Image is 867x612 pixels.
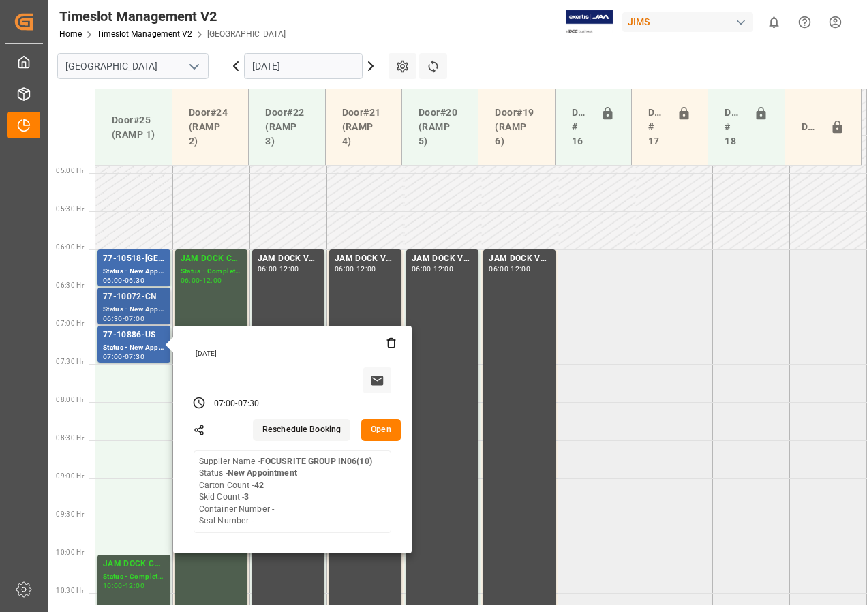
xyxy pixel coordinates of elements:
div: - [200,277,202,284]
div: JIMS [622,12,753,32]
div: 07:00 [214,398,236,410]
div: 06:30 [125,277,144,284]
div: Door#24 (RAMP 2) [183,100,237,154]
div: 77-10072-CN [103,290,165,304]
div: - [123,316,125,322]
div: Door#23 [796,114,825,140]
div: Door#21 (RAMP 4) [337,100,391,154]
div: 12:00 [356,266,376,272]
input: DD-MM-YYYY [244,53,363,79]
div: 12:00 [125,583,144,589]
span: 05:00 Hr [56,167,84,174]
div: 10:00 [103,583,123,589]
div: 07:30 [238,398,260,410]
div: [DATE] [191,349,397,358]
div: 06:00 [412,266,431,272]
div: 06:30 [103,316,123,322]
div: JAM DOCK CONTROL [181,252,242,266]
span: 10:00 Hr [56,549,84,556]
div: - [123,354,125,360]
div: 06:00 [181,277,200,284]
span: 09:00 Hr [56,472,84,480]
button: Reschedule Booking [253,419,350,441]
a: Timeslot Management V2 [97,29,192,39]
span: 06:00 Hr [56,243,84,251]
div: Door#22 (RAMP 3) [260,100,314,154]
div: JAM DOCK VOLUME CONTROL [412,252,473,266]
div: - [123,583,125,589]
button: Help Center [789,7,820,37]
button: show 0 new notifications [759,7,789,37]
div: - [354,266,356,272]
div: - [508,266,511,272]
div: 77-10518-[GEOGRAPHIC_DATA] [103,252,165,266]
div: 06:00 [489,266,508,272]
img: Exertis%20JAM%20-%20Email%20Logo.jpg_1722504956.jpg [566,10,613,34]
div: Doors # 16 [566,100,595,154]
input: Type to search/select [57,53,209,79]
b: 3 [244,492,249,502]
div: - [431,266,433,272]
div: 07:30 [125,354,144,360]
div: Door#20 (RAMP 5) [413,100,467,154]
span: 06:30 Hr [56,281,84,289]
button: Open [361,419,401,441]
div: Supplier Name - Status - Carton Count - Skid Count - Container Number - Seal Number - [199,456,372,527]
a: Home [59,29,82,39]
div: JAM DOCK VOLUME CONTROL [335,252,396,266]
div: Doors # 17 [643,100,671,154]
div: 06:00 [103,277,123,284]
button: open menu [183,56,204,77]
div: Door#25 (RAMP 1) [106,108,161,147]
div: Door#19 (RAMP 6) [489,100,543,154]
span: 08:00 Hr [56,396,84,403]
div: 07:00 [125,316,144,322]
div: 06:00 [258,266,277,272]
span: 08:30 Hr [56,434,84,442]
b: New Appointment [228,468,297,478]
b: FOCUSRITE GROUP IN06(10) [260,457,372,466]
div: 12:00 [279,266,299,272]
div: 77-10886-US [103,328,165,342]
b: 42 [254,480,264,490]
div: Timeslot Management V2 [59,6,286,27]
div: Status - Completed [103,571,165,583]
div: - [277,266,279,272]
div: - [123,277,125,284]
button: JIMS [622,9,759,35]
div: JAM DOCK VOLUME CONTROL [258,252,319,266]
div: - [235,398,237,410]
span: 05:30 Hr [56,205,84,213]
div: JAM DOCK CONTROL [103,557,165,571]
div: 06:00 [335,266,354,272]
span: 10:30 Hr [56,587,84,594]
div: 12:00 [433,266,453,272]
div: 12:00 [202,277,222,284]
span: 07:00 Hr [56,320,84,327]
div: Doors # 18 [719,100,748,154]
div: Status - New Appointment [103,266,165,277]
span: 09:30 Hr [56,510,84,518]
div: 07:00 [103,354,123,360]
div: Status - Completed [181,266,242,277]
div: Status - New Appointment [103,342,165,354]
span: 07:30 Hr [56,358,84,365]
div: Status - New Appointment [103,304,165,316]
div: JAM DOCK VOLUME CONTROL [489,252,550,266]
div: 12:00 [511,266,530,272]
